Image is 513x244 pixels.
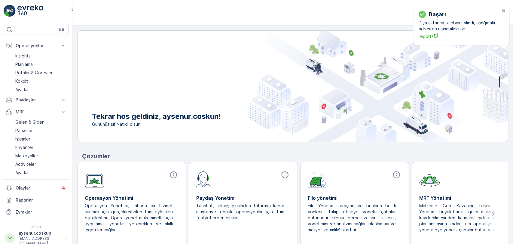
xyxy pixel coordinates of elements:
div: AA [5,233,15,243]
p: Materyaller [15,153,38,159]
p: aysenur.coskun [19,230,62,236]
img: logo [4,5,16,17]
a: Ayarlar [13,85,69,94]
p: Taahhüt, sipariş girişinden faturaya kadar müşteriye dönük operasyonlar için tüm faaliyetlerden o... [196,203,286,221]
p: Filo yönetimi [308,194,402,202]
p: Planlama [15,61,33,67]
p: Insights [15,53,31,59]
p: Malzeme Geri Kazanım Tesisi (MRF) Yönetimi, büyük hacimli gelen malzemelerin kaydedilmesinden kar... [419,203,508,233]
img: module-icon [419,171,440,187]
p: başarı [429,10,446,19]
a: İşlemler [13,135,69,143]
a: Parseller [13,126,69,135]
p: Filo Yönetimi, araçları ve bunların belirli yönlerini takip etmeye yönelik çabalar bütünüdür. Fil... [308,203,397,233]
p: Parseller [15,128,33,134]
img: logo_light-DOdMpM7g.png [17,5,43,17]
p: Rotalar & Görevler [15,70,53,76]
a: Envanter [13,143,69,152]
p: İşlemler [15,136,30,142]
a: Activiteler [13,160,69,168]
p: 4 [62,186,65,190]
p: Ayarlar [15,87,29,93]
img: module-icon [85,171,104,188]
a: Ayarlar [13,168,69,177]
button: Operasyonlar [4,40,69,52]
p: Operasyon Yönetimi [85,194,179,202]
a: Evraklar [4,206,69,218]
p: Ayarlar [15,170,29,176]
p: Operasyonlar [16,43,56,49]
p: Çözümler [82,152,508,161]
img: city illustration [248,31,508,142]
p: ⌘B [58,27,64,32]
a: Rotalar & Görevler [13,69,69,77]
a: Olaylar4 [4,182,69,194]
span: v 1.51.1 [4,225,69,229]
p: Paydaş Yönetimi [196,194,290,202]
p: Gelen & Giden [15,119,44,125]
button: Paydaşlar [4,94,69,106]
p: Olaylar [16,185,57,191]
a: Materyaller [13,152,69,160]
button: close [502,8,506,14]
a: Insights [13,52,69,60]
p: Dışa aktarma talebiniz alındı, aşağıdaki adresten ulaşabilirsiniz: [419,20,500,32]
a: Gelen & Giden [13,118,69,126]
p: Evraklar [16,209,66,215]
a: Planlama [13,60,69,69]
span: Gününüz sıfır-atıklı olsun [92,121,221,127]
a: reports [419,33,500,39]
p: Activiteler [15,161,36,167]
p: Tekrar hoş geldiniz, aysenur.coskun! [92,112,221,121]
img: module-icon [308,171,326,187]
img: module-icon [196,171,210,187]
p: Envanter [15,144,33,150]
p: Kokpit [15,78,28,84]
a: Kokpit [13,77,69,85]
button: MRF [4,106,69,118]
p: Raporlar [16,197,66,203]
p: MRF [16,109,56,115]
p: Paydaşlar [16,97,56,103]
p: Operasyon Yönetimi, sahada bir hizmet sunmak için gerçekleştirilen tüm eylemleri dijitalleştirir.... [85,203,174,233]
a: Raporlar [4,194,69,206]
